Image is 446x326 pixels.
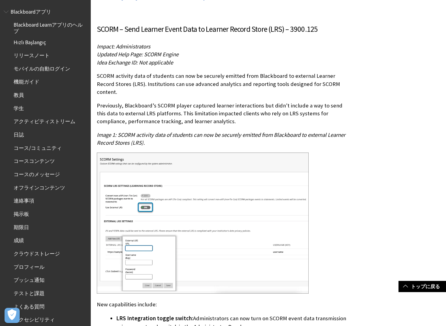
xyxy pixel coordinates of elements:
[14,262,44,270] span: プロフィール
[14,209,29,217] span: 掲示板
[97,43,150,50] span: Impact: Administrators
[14,64,70,72] span: モバイルの自動ログイン
[14,183,65,191] span: オフラインコンテンツ
[14,130,24,138] span: 日誌
[14,288,44,296] span: テストと課題
[14,77,39,85] span: 機能ガイド
[14,103,24,111] span: 学生
[14,143,62,151] span: コース/コミュニティ
[14,156,55,164] span: コースコンテンツ
[11,7,51,15] span: Blackboardアプリ
[116,315,193,322] span: LRS Integration toggle switch:
[14,20,87,34] span: Blackboard Learnアプリのヘルプ
[97,131,345,146] span: Image 1: SCORM activity data of students can now be securely emitted from Blackboard to external ...
[398,281,446,292] a: トップに戻る
[14,275,44,283] span: プッシュ通知
[14,235,24,244] span: 成績
[14,315,55,323] span: アクセシビリティ
[14,117,75,125] span: アクティビティストリーム
[97,59,173,66] span: Idea Exchange ID: Not applicable
[97,24,350,35] h3: SCORM – Send Learner Event Data to Learner Record Store (LRS) – 3900.125
[97,301,350,308] p: New capabilities include:
[97,51,179,58] span: Updated Help Page: SCORM Engine
[5,308,20,323] button: 優先設定センターを開く
[97,102,350,126] p: Previously, Blackboard’s SCORM player captured learner interactions but didn't include a way to s...
[14,37,46,45] span: Hızlı Başlangıç
[14,90,24,98] span: 教員
[97,72,350,96] p: SCORM activity data of students can now be securely emitted from Blackboard to external Learner R...
[14,50,50,58] span: リリースノート
[97,153,309,294] img: SCORM settings on the Administrator page, where Learning Record Store data is entered.
[14,196,34,204] span: 連絡事項
[14,249,60,257] span: クラウドストレージ
[14,169,60,177] span: コースのメッセージ
[14,222,29,230] span: 期限日
[14,301,44,310] span: よくある質問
